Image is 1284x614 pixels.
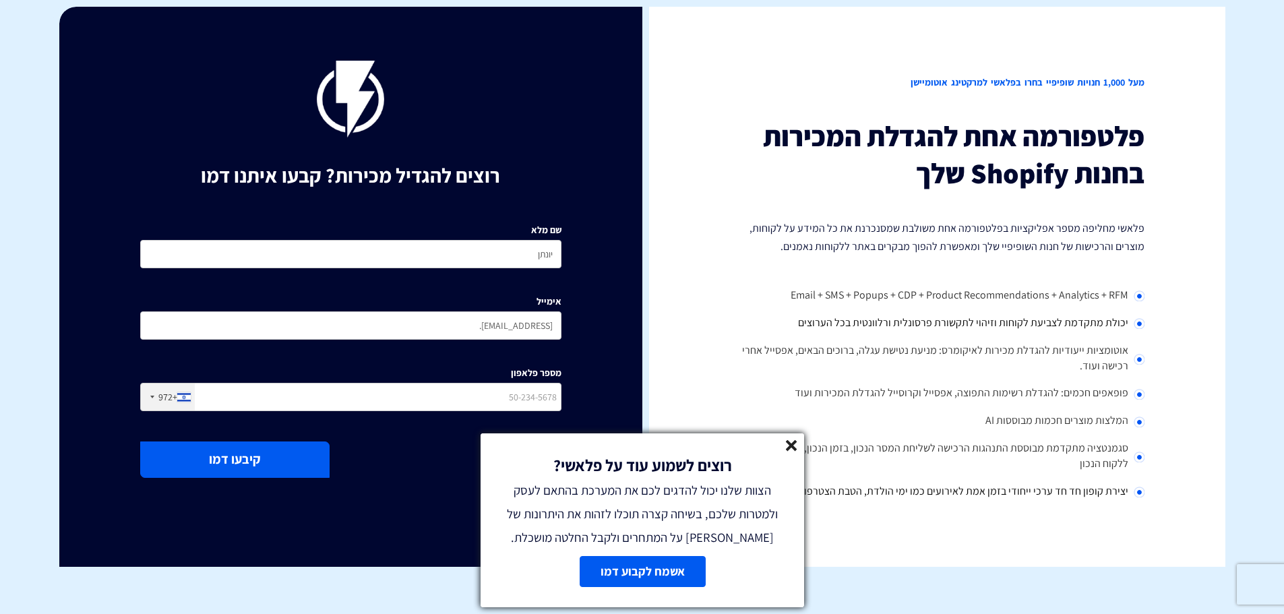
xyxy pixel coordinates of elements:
[158,390,177,404] div: +972
[723,282,1144,310] li: Email + SMS + Popups + CDP + Product Recommendations + Analytics + RFM
[140,383,561,411] input: 50-234-5678
[511,366,561,379] label: מספר פלאפון
[317,61,384,137] img: flashy-black.png
[531,223,561,237] label: שם מלא
[537,295,561,308] label: אימייל
[140,164,561,187] h1: רוצים להגדיל מכירות? קבעו איתנו דמו
[798,315,1128,330] span: יכולת מתקדמת לצביעת לקוחות וזיהוי לתקשורת פרסונלית ורלוונטית בכל הערוצים
[141,383,195,410] div: Israel (‫ישראל‬‎): +972
[778,484,1128,498] span: יצירת קופון חד חד ערכי ייחודי בזמן אמת לאירועים כמו ימי הולדת, הטבת הצטרפות ועוד
[723,435,1144,479] li: סגמנטציה מתקדמת מבוססת התנהגות הרכישה לשליחת המסר הנכון, בזמן הנכון, בערוץ הנכון ללקוח הנכון
[723,118,1144,191] h3: פלטפורמה אחת להגדלת המכירות בחנות Shopify שלך
[723,338,1144,381] li: אוטומציות ייעודיות להגדלת מכירות לאיקומרס: מניעת נטישת עגלה, ברוכים הבאים, אפסייל אחרי רכישה ועוד.
[723,380,1144,408] li: פופאפים חכמים: להגדלת רשימות התפוצה, אפסייל וקרוסייל להגדלת המכירות ועוד
[723,219,1144,255] p: פלאשי מחליפה מספר אפליקציות בפלטפורמה אחת משולבת שמסנכרנת את כל המידע על לקוחות, מוצרים והרכישות ...
[140,441,330,477] button: קיבעו דמו
[723,61,1144,104] h2: מעל 1,000 חנויות שופיפיי בחרו בפלאשי למרקטינג אוטומיישן
[723,408,1144,435] li: המלצות מוצרים חכמות מבוססות AI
